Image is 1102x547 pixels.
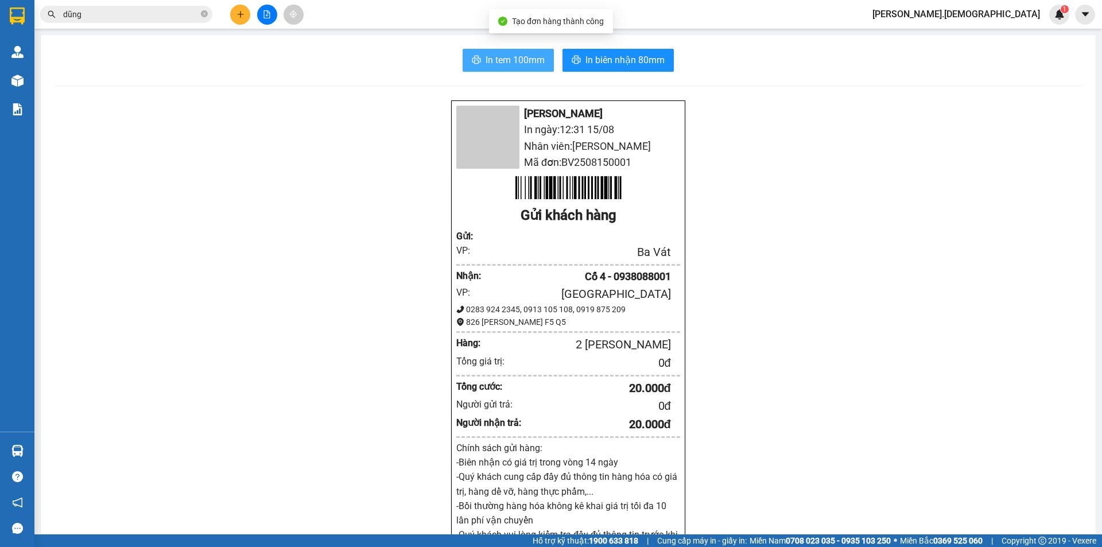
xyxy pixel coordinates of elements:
span: [PERSON_NAME].[DEMOGRAPHIC_DATA] [863,7,1049,21]
span: aim [289,10,297,18]
span: ⚪️ [894,538,897,543]
div: Tổng giá trị: [456,354,522,368]
div: Ba Vát [484,243,671,261]
div: 20.000 đ [522,416,671,433]
p: -Biên nhận có giá trị trong vòng 14 ngày [456,455,680,470]
div: 0 đ [522,397,671,415]
span: 1 [1062,5,1066,13]
span: | [647,534,649,547]
span: copyright [1038,537,1046,545]
span: printer [572,55,581,66]
span: file-add [263,10,271,18]
div: Hàng: [456,336,503,350]
div: Gửi khách hàng [456,205,680,227]
img: solution-icon [11,103,24,115]
span: printer [472,55,481,66]
sup: 1 [1061,5,1069,13]
span: check-circle [498,17,507,26]
div: VP: [456,285,484,300]
span: message [12,523,23,534]
div: Tổng cước: [456,379,522,394]
li: Mã đơn: BV2508150001 [456,154,680,170]
button: printerIn tem 100mm [463,49,554,72]
strong: 0708 023 035 - 0935 103 250 [786,536,891,545]
div: 826 [PERSON_NAME] F5 Q5 [456,316,680,328]
span: In tem 100mm [486,53,545,67]
img: warehouse-icon [11,75,24,87]
div: [GEOGRAPHIC_DATA] [484,285,671,303]
span: Miền Nam [750,534,891,547]
div: Chính sách gửi hàng: [456,441,680,455]
span: Miền Bắc [900,534,983,547]
span: phone [456,305,464,313]
span: question-circle [12,471,23,482]
img: icon-new-feature [1054,9,1065,20]
li: [PERSON_NAME] [456,106,680,122]
div: Nhận : [456,269,484,283]
img: logo-vxr [10,7,25,25]
div: Cố 4 - 0938088001 [484,269,671,285]
button: file-add [257,5,277,25]
div: 20.000 đ [522,379,671,397]
span: environment [456,318,464,326]
button: aim [284,5,304,25]
span: plus [236,10,245,18]
span: close-circle [201,9,208,20]
div: Người gửi trả: [456,397,522,412]
span: | [991,534,993,547]
span: notification [12,497,23,508]
span: search [48,10,56,18]
div: 2 [PERSON_NAME] [503,336,671,354]
span: close-circle [201,10,208,17]
span: caret-down [1080,9,1091,20]
strong: 1900 633 818 [589,536,638,545]
span: Hỗ trợ kỹ thuật: [533,534,638,547]
button: caret-down [1075,5,1095,25]
span: In biên nhận 80mm [585,53,665,67]
img: warehouse-icon [11,46,24,58]
button: plus [230,5,250,25]
button: printerIn biên nhận 80mm [562,49,674,72]
input: Tìm tên, số ĐT hoặc mã đơn [63,8,199,21]
li: In ngày: 12:31 15/08 [456,122,680,138]
div: Gửi : [456,229,484,243]
strong: 0369 525 060 [933,536,983,545]
li: Nhân viên: [PERSON_NAME] [456,138,680,154]
p: -Quý khách cung cấp đầy đủ thông tin hàng hóa có giá trị, hàng dể vỡ, hàng thực phẩm,... [456,470,680,498]
span: Cung cấp máy in - giấy in: [657,534,747,547]
div: Người nhận trả: [456,416,522,430]
span: Tạo đơn hàng thành công [512,17,604,26]
div: VP: [456,243,484,258]
div: 0283 924 2345, 0913 105 108, 0919 875 209 [456,303,680,316]
p: -Bồi thường hàng hóa không kê khai giá trị tối đa 10 lần phí vận chuyển [456,499,680,527]
div: 0 đ [522,354,671,372]
img: warehouse-icon [11,445,24,457]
